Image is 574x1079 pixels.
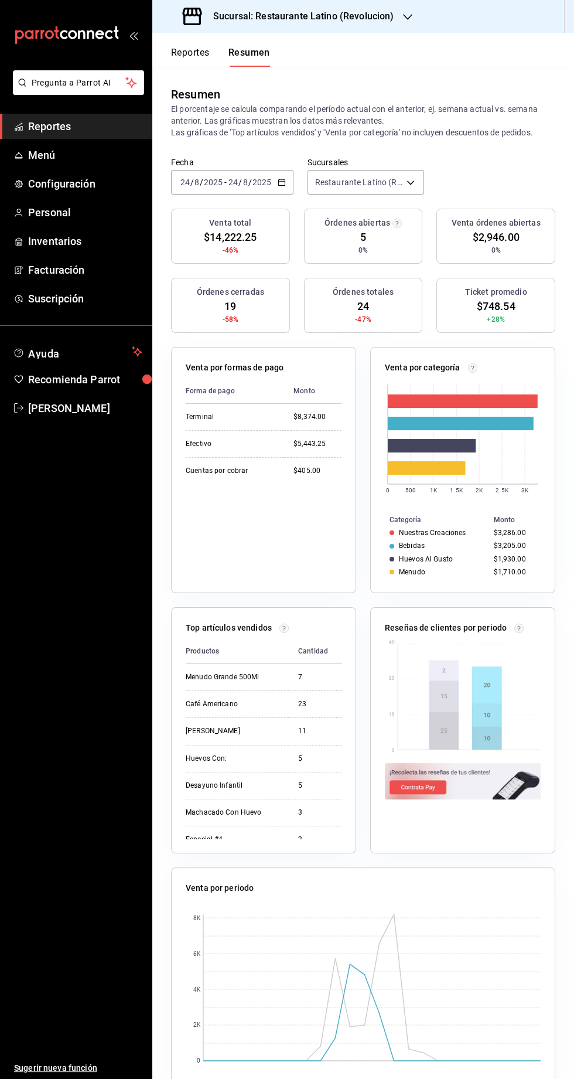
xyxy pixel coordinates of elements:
h3: Ticket promedio [465,286,527,298]
text: 2K [193,1022,201,1029]
label: Sucursales [307,158,425,166]
span: Restaurante Latino (Revolucion) [315,176,403,188]
span: Menú [28,147,142,163]
div: Café Americano [186,699,279,709]
div: Machacado Con Huevo [186,808,279,818]
span: - [224,178,227,187]
span: $2,946.00 [473,229,520,245]
span: 24 [357,298,369,314]
div: $1,930.00 [493,555,536,563]
span: Suscripción [28,291,142,307]
span: 0% [358,245,368,256]
text: 2.5K [496,487,508,493]
input: -- [180,178,190,187]
text: 8K [193,915,201,921]
h3: Órdenes totales [333,286,394,298]
th: Cantidad [289,639,337,664]
div: $1,710.00 [493,568,536,576]
button: Reportes [171,47,210,67]
h3: Venta órdenes abiertas [452,217,541,229]
div: $405.00 [293,466,341,476]
text: 1K [430,487,438,493]
div: Especial #4 [186,835,279,845]
span: Facturación [28,262,142,278]
div: 11 [298,726,328,736]
span: Inventarios [28,233,142,249]
text: 2K [476,487,483,493]
div: Huevos Con: [186,754,279,764]
input: ---- [252,178,272,187]
span: 5 [360,229,366,245]
p: Venta por formas de pago [186,362,283,374]
th: Monto [337,639,379,664]
span: / [248,178,252,187]
div: Huevos Al Gusto [399,555,453,563]
th: Productos [186,639,289,664]
span: Reportes [28,118,142,134]
input: ---- [203,178,223,187]
div: Menudo [399,568,425,576]
span: -47% [355,314,371,325]
span: +28% [487,314,505,325]
text: 0 [386,487,389,493]
p: Venta por periodo [186,882,254,894]
input: -- [242,178,248,187]
span: 0% [491,245,501,256]
h3: Órdenes abiertas [324,217,390,229]
span: Ayuda [28,345,127,359]
text: 3K [521,487,529,493]
input: -- [194,178,200,187]
button: open_drawer_menu [129,30,138,40]
div: Nuestras Creaciones [399,529,466,537]
span: / [238,178,242,187]
a: Pregunta a Parrot AI [8,85,144,97]
button: Resumen [228,47,270,67]
div: $5,443.25 [293,439,341,449]
div: Terminal [186,412,275,422]
div: [PERSON_NAME] [186,726,279,736]
span: Pregunta a Parrot AI [32,77,126,89]
div: Bebidas [399,542,425,550]
p: Top artículos vendidos [186,622,272,634]
label: Fecha [171,158,293,166]
span: -46% [223,245,239,256]
h3: Venta total [209,217,251,229]
text: 500 [405,487,416,493]
p: Reseñas de clientes por periodo [385,622,507,634]
input: -- [228,178,238,187]
th: Monto [488,513,555,526]
span: $14,222.25 [204,229,257,245]
h3: Órdenes cerradas [197,286,264,298]
span: $748.54 [477,298,515,314]
div: 5 [298,754,328,764]
th: Categoría [371,513,488,526]
div: 5 [298,781,328,791]
text: 0 [197,1058,200,1064]
div: Resumen [171,86,220,103]
span: 19 [224,298,236,314]
span: Personal [28,205,142,220]
div: navigation tabs [171,47,270,67]
span: / [190,178,194,187]
text: 4K [193,986,201,993]
span: Configuración [28,176,142,192]
div: $3,205.00 [493,542,536,550]
span: / [200,178,203,187]
th: Forma de pago [186,379,284,404]
span: [PERSON_NAME] [28,400,142,416]
text: 6K [193,951,201,957]
span: -58% [223,314,239,325]
div: Efectivo [186,439,275,449]
button: Pregunta a Parrot AI [13,70,144,95]
div: 3 [298,808,328,818]
h3: Sucursal: Restaurante Latino (Revolucion) [204,9,394,23]
div: Desayuno Infantil [186,781,279,791]
span: Recomienda Parrot [28,372,142,387]
div: Cuentas por cobrar [186,466,275,476]
p: Venta por categoría [385,362,460,374]
p: El porcentaje se calcula comparando el período actual con el anterior, ej. semana actual vs. sema... [171,103,555,138]
div: 23 [298,699,328,709]
th: Monto [284,379,341,404]
div: Menudo Grande 500Ml [186,672,279,682]
div: $3,286.00 [493,529,536,537]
